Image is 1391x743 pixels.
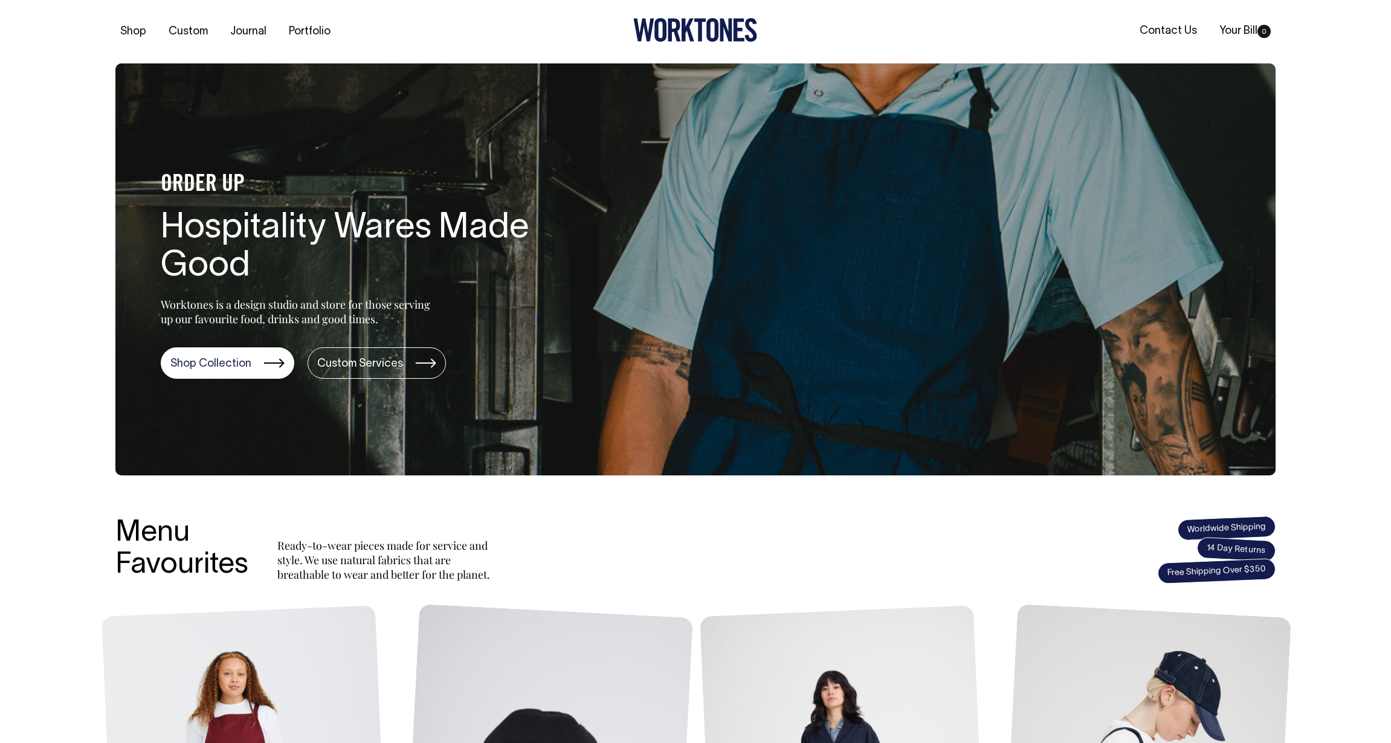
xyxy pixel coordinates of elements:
[277,538,495,582] p: Ready-to-wear pieces made for service and style. We use natural fabrics that are breathable to we...
[115,518,248,582] h3: Menu Favourites
[161,297,436,326] p: Worktones is a design studio and store for those serving up our favourite food, drinks and good t...
[164,22,213,42] a: Custom
[225,22,271,42] a: Journal
[161,347,294,379] a: Shop Collection
[115,22,151,42] a: Shop
[1196,537,1276,562] span: 14 Day Returns
[1257,25,1271,38] span: 0
[1135,21,1202,41] a: Contact Us
[284,22,335,42] a: Portfolio
[1215,21,1276,41] a: Your Bill0
[1157,558,1276,584] span: Free Shipping Over $350
[161,172,547,198] h4: ORDER UP
[1177,515,1276,541] span: Worldwide Shipping
[161,210,547,287] h1: Hospitality Wares Made Good
[308,347,446,379] a: Custom Services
